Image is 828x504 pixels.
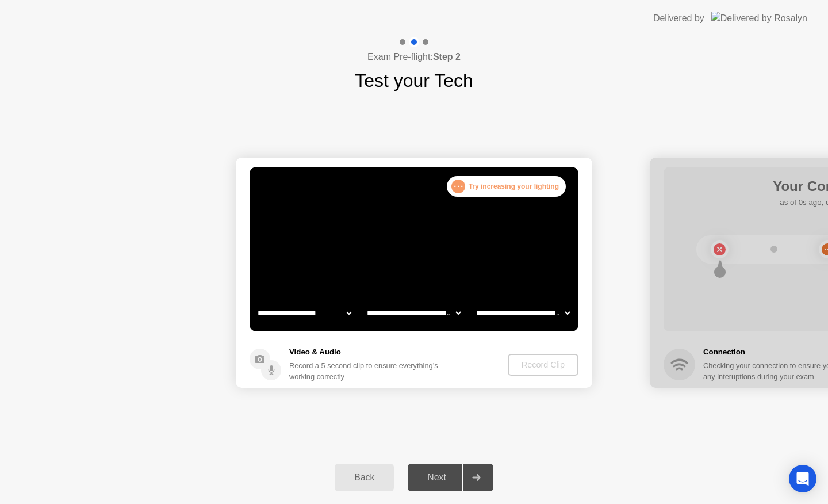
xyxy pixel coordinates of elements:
[338,472,390,483] div: Back
[408,464,493,491] button: Next
[289,360,443,382] div: Record a 5 second clip to ensure everything’s working correctly
[367,50,461,64] h4: Exam Pre-flight:
[711,12,807,25] img: Delivered by Rosalyn
[508,354,578,376] button: Record Clip
[653,12,704,25] div: Delivered by
[335,464,394,491] button: Back
[451,180,465,193] div: . . .
[355,67,473,94] h1: Test your Tech
[447,176,566,197] div: Try increasing your lighting
[255,301,354,324] select: Available cameras
[289,346,443,358] h5: Video & Audio
[365,301,463,324] select: Available speakers
[474,301,572,324] select: Available microphones
[411,472,462,483] div: Next
[433,52,461,62] b: Step 2
[789,465,816,492] div: Open Intercom Messenger
[512,360,574,369] div: Record Clip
